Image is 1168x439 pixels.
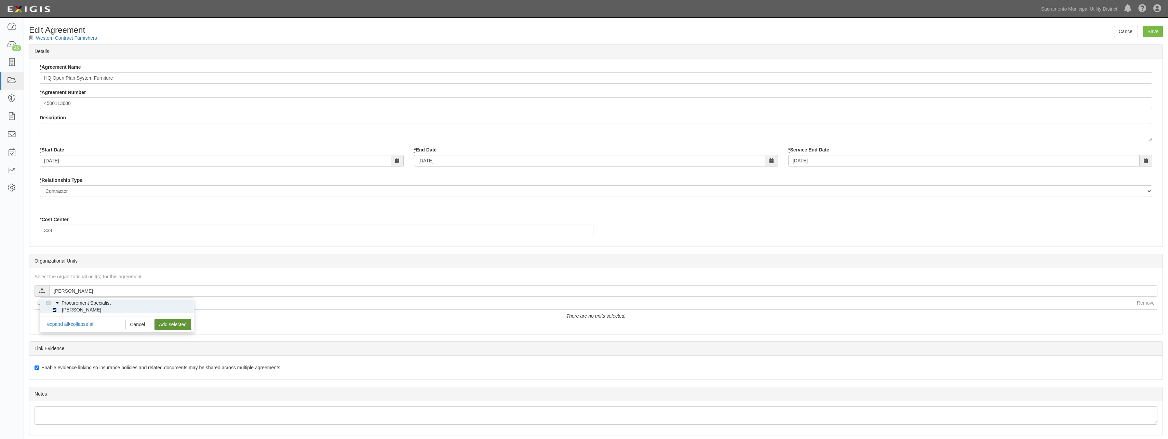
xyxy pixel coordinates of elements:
abbr: required [40,90,41,95]
input: Enable evidence linking so insurance policies and related documents may be shared across multiple... [35,365,39,370]
input: MM/DD/YYYY [40,155,391,167]
div: Link Evidence [29,342,1163,356]
label: Service End Date [788,146,829,153]
div: Select the organizational unit(s) for this agreement [29,273,1163,280]
span: Procurement Specialist [62,300,111,306]
a: Add selected [155,319,191,330]
a: collapse all [71,321,94,327]
label: Enable evidence linking so insurance policies and related documents may be shared across multiple... [35,364,280,371]
abbr: required [40,147,41,152]
a: Cancel [125,319,149,330]
input: MM/DD/YYYY [414,155,765,167]
label: Relationship Type [40,177,82,184]
div: • [47,321,94,328]
a: Cancel [1114,26,1138,37]
span: [PERSON_NAME] [62,307,101,312]
a: Sacramento Municipal Utility District [1038,2,1121,16]
i: Help Center - Complianz [1138,5,1146,13]
input: Save [1143,26,1163,37]
abbr: required [788,147,790,152]
label: End Date [414,146,437,153]
img: logo-5460c22ac91f19d4615b14bd174203de0afe785f0fc80cf4dbbc73dc1793850b.png [5,3,52,15]
i: There are no units selected. [566,313,626,319]
div: Notes [29,387,1163,401]
abbr: required [40,64,41,70]
input: MM/DD/YYYY [788,155,1140,167]
th: Remove [1134,297,1157,309]
div: Organizational Units [29,254,1163,268]
label: Start Date [40,146,64,153]
label: Agreement Number [40,89,86,96]
label: Description [40,114,66,121]
abbr: required [40,217,41,222]
a: expand all [47,321,69,327]
div: 45 [12,45,21,51]
input: Add Unit [49,285,1157,297]
label: Cost Center [40,216,69,223]
a: Western Contract Furnishers [36,35,97,41]
abbr: required [414,147,416,152]
label: Agreement Name [40,64,81,70]
h1: Edit Agreement [29,26,1163,35]
abbr: required [40,177,41,183]
div: Details [29,44,1163,58]
th: Unit [35,297,1134,309]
